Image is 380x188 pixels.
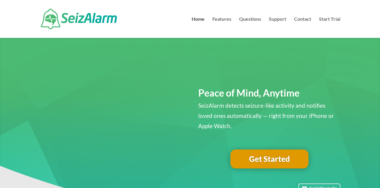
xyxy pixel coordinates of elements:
a: Get Started [230,149,309,169]
img: SeizAlarm [41,9,117,29]
a: Support [269,17,286,38]
a: Questions [239,17,261,38]
a: Contact [294,17,311,38]
a: Start Trial [319,17,340,38]
span: SeizAlarm detects seizure-like activity and notifies loved ones automatically — right from your i... [198,102,334,129]
a: Home [192,17,205,38]
a: Features [212,17,231,38]
span: Peace of Mind, Anytime [198,87,299,99]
